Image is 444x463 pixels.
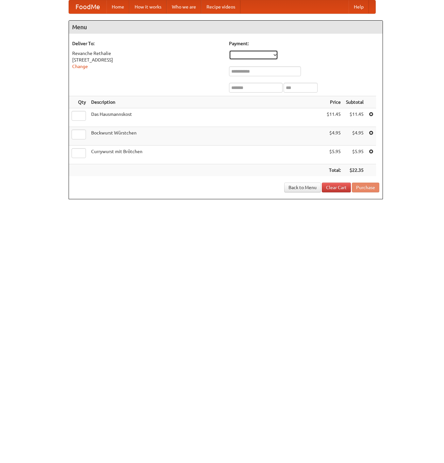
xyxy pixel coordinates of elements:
[89,127,324,146] td: Bockwurst Würstchen
[201,0,240,13] a: Recipe videos
[343,96,366,108] th: Subtotal
[343,108,366,127] td: $11.45
[284,183,321,192] a: Back to Menu
[322,183,351,192] a: Clear Cart
[69,0,107,13] a: FoodMe
[324,127,343,146] td: $4.95
[129,0,167,13] a: How it works
[324,108,343,127] td: $11.45
[72,40,222,47] h5: Deliver To:
[343,146,366,164] td: $5.95
[107,0,129,13] a: Home
[72,50,222,57] div: Revanche Rethalie
[343,164,366,176] th: $22.35
[89,96,324,108] th: Description
[324,96,343,108] th: Price
[352,183,379,192] button: Purchase
[324,146,343,164] td: $5.95
[72,64,88,69] a: Change
[167,0,201,13] a: Who we are
[229,40,379,47] h5: Payment:
[89,146,324,164] td: Currywurst mit Brötchen
[343,127,366,146] td: $4.95
[89,108,324,127] td: Das Hausmannskost
[349,0,369,13] a: Help
[72,57,222,63] div: [STREET_ADDRESS]
[69,21,383,34] h4: Menu
[69,96,89,108] th: Qty
[324,164,343,176] th: Total:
